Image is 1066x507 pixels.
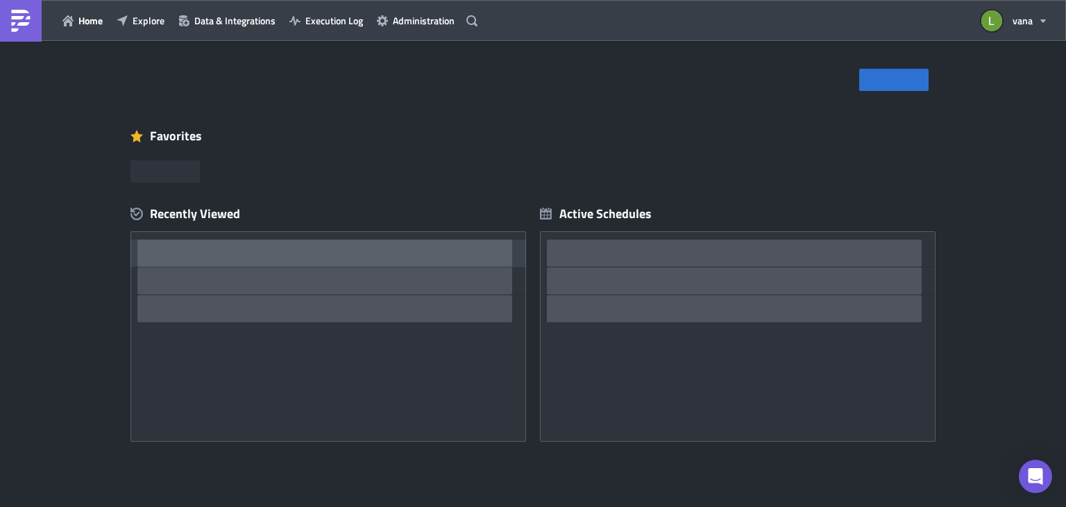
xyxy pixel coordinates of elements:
[130,126,936,147] div: Favorites
[980,9,1004,33] img: Avatar
[133,13,164,28] span: Explore
[56,10,110,31] button: Home
[973,6,1056,36] button: vana
[171,10,282,31] button: Data & Integrations
[1019,460,1052,493] div: Open Intercom Messenger
[10,10,32,32] img: PushMetrics
[305,13,363,28] span: Execution Log
[370,10,462,31] button: Administration
[130,203,526,224] div: Recently Viewed
[78,13,103,28] span: Home
[393,13,455,28] span: Administration
[1013,13,1033,28] span: vana
[282,10,370,31] button: Execution Log
[194,13,276,28] span: Data & Integrations
[540,206,652,222] div: Active Schedules
[110,10,171,31] button: Explore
